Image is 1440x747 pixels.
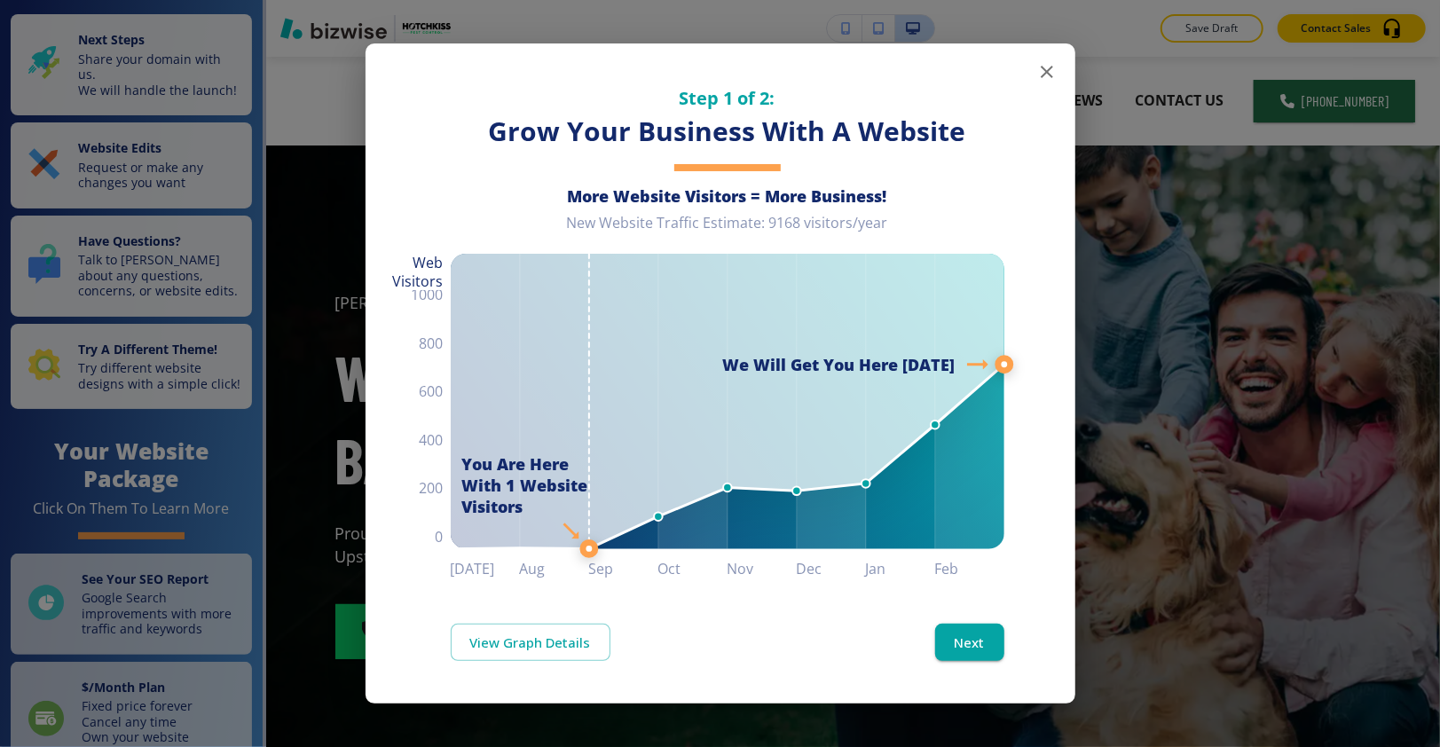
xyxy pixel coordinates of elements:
[451,86,1004,110] h5: Step 1 of 2:
[797,556,866,581] h6: Dec
[451,214,1004,247] div: New Website Traffic Estimate: 9168 visitors/year
[935,624,1004,661] button: Next
[866,556,935,581] h6: Jan
[589,556,658,581] h6: Sep
[658,556,728,581] h6: Oct
[451,556,520,581] h6: [DATE]
[728,556,797,581] h6: Nov
[451,185,1004,207] h6: More Website Visitors = More Business!
[451,114,1004,150] h3: Grow Your Business With A Website
[520,556,589,581] h6: Aug
[451,624,610,661] a: View Graph Details
[935,556,1004,581] h6: Feb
